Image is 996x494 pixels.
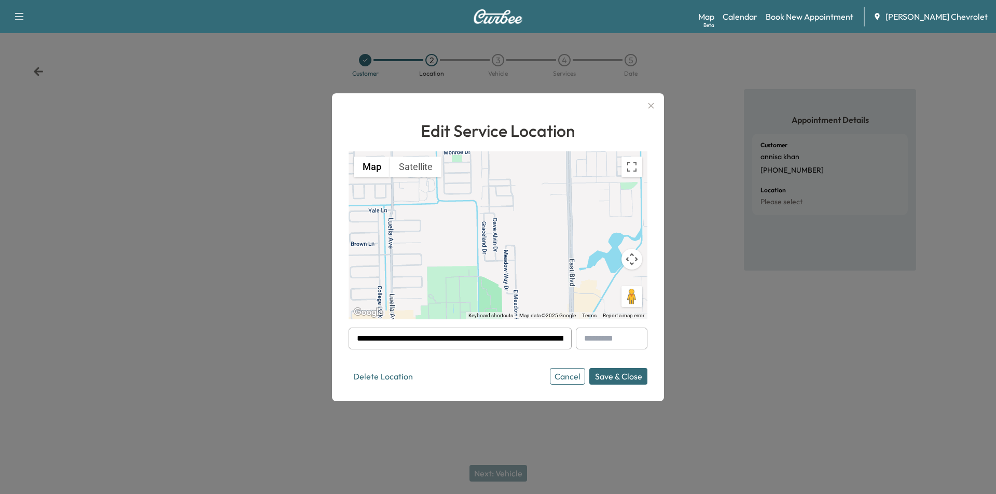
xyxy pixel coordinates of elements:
button: Show satellite imagery [390,157,441,177]
button: Keyboard shortcuts [468,312,513,319]
button: Delete Location [349,368,418,385]
div: Beta [703,21,714,29]
a: MapBeta [698,10,714,23]
h1: Edit Service Location [349,118,647,143]
button: Toggle fullscreen view [621,157,642,177]
button: Drag Pegman onto the map to open Street View [621,286,642,307]
img: Curbee Logo [473,9,523,24]
a: Calendar [723,10,757,23]
a: Terms (opens in new tab) [582,313,597,318]
a: Open this area in Google Maps (opens a new window) [351,306,385,319]
button: Map camera controls [621,249,642,270]
button: Save & Close [589,368,647,385]
button: Show street map [354,157,390,177]
span: [PERSON_NAME] Chevrolet [886,10,988,23]
a: Book New Appointment [766,10,853,23]
a: Report a map error [603,313,644,318]
button: Cancel [550,368,585,385]
img: Google [351,306,385,319]
span: Map data ©2025 Google [519,313,576,318]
